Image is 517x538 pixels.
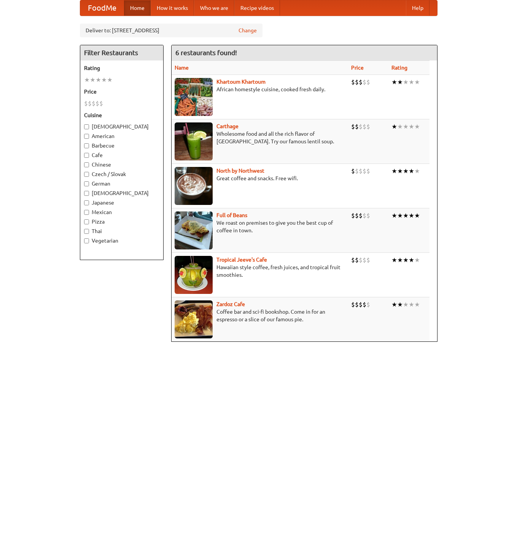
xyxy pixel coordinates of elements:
[84,111,159,119] h5: Cuisine
[151,0,194,16] a: How it works
[414,256,420,264] li: ★
[351,122,355,131] li: $
[391,300,397,309] li: ★
[84,189,159,197] label: [DEMOGRAPHIC_DATA]
[351,78,355,86] li: $
[84,64,159,72] h5: Rating
[216,301,245,307] b: Zardoz Cafe
[409,167,414,175] li: ★
[409,211,414,220] li: ★
[409,122,414,131] li: ★
[84,210,89,215] input: Mexican
[397,300,403,309] li: ★
[84,153,89,158] input: Cafe
[239,27,257,34] a: Change
[84,88,159,95] h5: Price
[403,78,409,86] li: ★
[90,76,95,84] li: ★
[84,123,159,130] label: [DEMOGRAPHIC_DATA]
[194,0,234,16] a: Who we are
[397,167,403,175] li: ★
[99,99,103,108] li: $
[391,78,397,86] li: ★
[351,65,364,71] a: Price
[216,79,266,85] b: Khartoum Khartoum
[175,86,345,93] p: African homestyle cuisine, cooked fresh daily.
[351,300,355,309] li: $
[355,167,359,175] li: $
[403,122,409,131] li: ★
[84,180,159,187] label: German
[355,256,359,264] li: $
[175,78,213,116] img: khartoum.jpg
[84,172,89,177] input: Czech / Slovak
[403,256,409,264] li: ★
[406,0,430,16] a: Help
[84,191,89,196] input: [DEMOGRAPHIC_DATA]
[397,211,403,220] li: ★
[107,76,113,84] li: ★
[84,200,89,205] input: Japanese
[363,167,366,175] li: $
[359,167,363,175] li: $
[351,167,355,175] li: $
[216,123,239,129] a: Carthage
[175,256,213,294] img: jeeves.jpg
[363,300,366,309] li: $
[409,300,414,309] li: ★
[175,175,345,182] p: Great coffee and snacks. Free wifi.
[363,211,366,220] li: $
[84,161,159,168] label: Chinese
[216,212,247,218] b: Full of Beans
[175,49,237,56] ng-pluralize: 6 restaurants found!
[359,256,363,264] li: $
[175,300,213,338] img: zardoz.jpg
[84,151,159,159] label: Cafe
[359,300,363,309] li: $
[84,124,89,129] input: [DEMOGRAPHIC_DATA]
[355,122,359,131] li: $
[355,300,359,309] li: $
[414,78,420,86] li: ★
[88,99,92,108] li: $
[391,122,397,131] li: ★
[403,167,409,175] li: ★
[84,76,90,84] li: ★
[366,300,370,309] li: $
[84,143,89,148] input: Barbecue
[92,99,95,108] li: $
[234,0,280,16] a: Recipe videos
[175,130,345,145] p: Wholesome food and all the rich flavor of [GEOGRAPHIC_DATA]. Try our famous lentil soup.
[414,122,420,131] li: ★
[84,238,89,243] input: Vegetarian
[124,0,151,16] a: Home
[175,211,213,249] img: beans.jpg
[84,132,159,140] label: American
[397,122,403,131] li: ★
[363,122,366,131] li: $
[175,308,345,323] p: Coffee bar and sci-fi bookshop. Come in for an espresso or a slice of our famous pie.
[84,142,159,149] label: Barbecue
[175,122,213,160] img: carthage.jpg
[84,199,159,206] label: Japanese
[359,211,363,220] li: $
[84,237,159,244] label: Vegetarian
[391,211,397,220] li: ★
[414,211,420,220] li: ★
[216,257,267,263] a: Tropical Jeeve's Cafe
[84,170,159,178] label: Czech / Slovak
[175,219,345,234] p: We roast on premises to give you the best cup of coffee in town.
[403,300,409,309] li: ★
[84,227,159,235] label: Thai
[95,99,99,108] li: $
[80,0,124,16] a: FoodMe
[363,78,366,86] li: $
[175,167,213,205] img: north.jpg
[84,208,159,216] label: Mexican
[391,256,397,264] li: ★
[84,99,88,108] li: $
[403,211,409,220] li: ★
[414,167,420,175] li: ★
[216,168,264,174] a: North by Northwest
